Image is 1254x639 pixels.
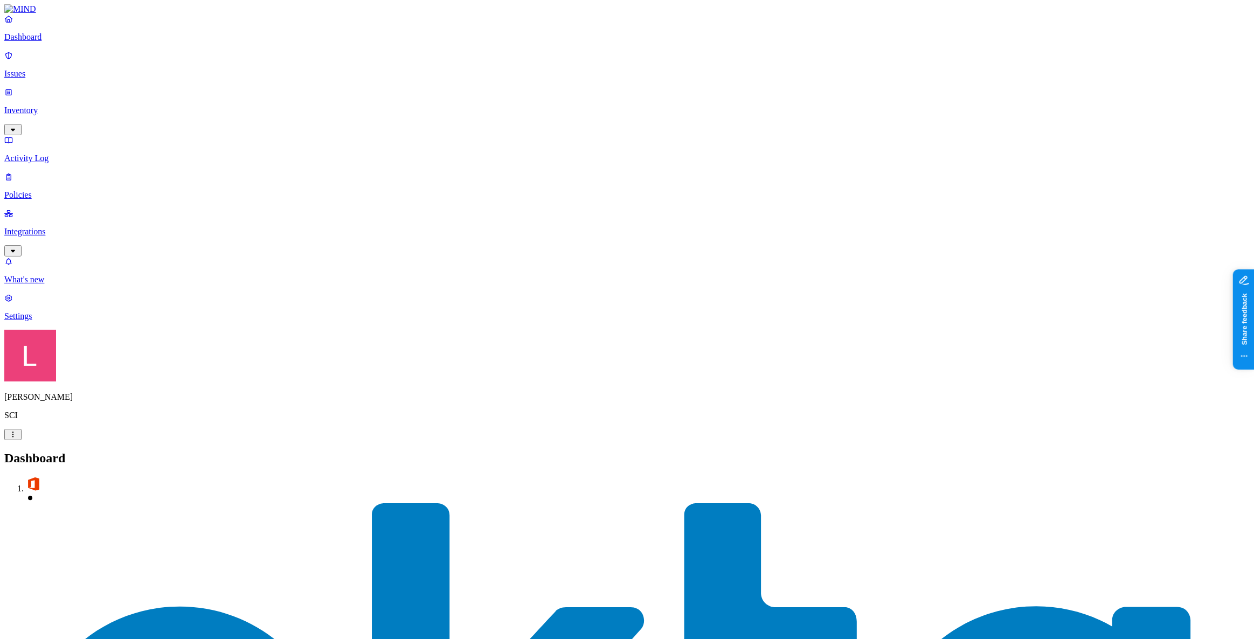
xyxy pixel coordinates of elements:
[4,411,1250,420] p: SCI
[4,209,1250,255] a: Integrations
[4,293,1250,321] a: Settings
[4,256,1250,284] a: What's new
[4,87,1250,134] a: Inventory
[4,154,1250,163] p: Activity Log
[4,4,36,14] img: MIND
[4,69,1250,79] p: Issues
[4,392,1250,402] p: [PERSON_NAME]
[4,4,1250,14] a: MIND
[26,476,41,491] img: svg%3e
[4,14,1250,42] a: Dashboard
[4,106,1250,115] p: Inventory
[4,135,1250,163] a: Activity Log
[4,275,1250,284] p: What's new
[4,32,1250,42] p: Dashboard
[4,451,1250,466] h2: Dashboard
[4,330,56,381] img: Landen Brown
[4,190,1250,200] p: Policies
[4,172,1250,200] a: Policies
[4,51,1250,79] a: Issues
[4,227,1250,237] p: Integrations
[4,311,1250,321] p: Settings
